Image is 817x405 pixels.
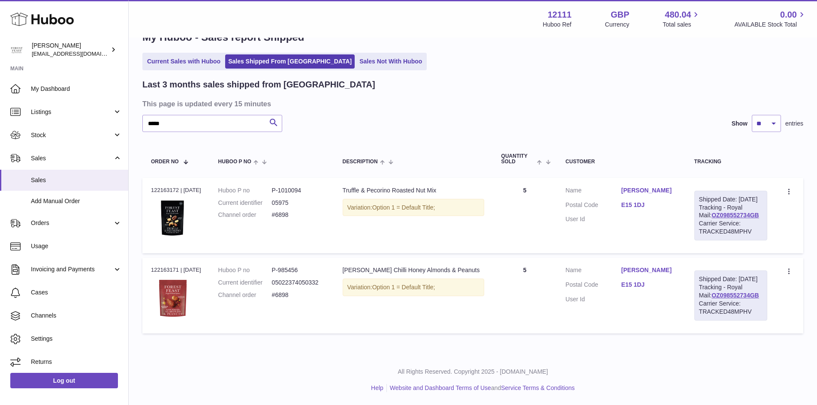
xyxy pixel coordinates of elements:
[566,186,621,197] dt: Name
[218,159,251,165] span: Huboo P no
[31,197,122,205] span: Add Manual Order
[31,358,122,366] span: Returns
[31,108,113,116] span: Listings
[663,21,701,29] span: Total sales
[548,9,572,21] strong: 12111
[142,79,375,90] h2: Last 3 months sales shipped from [GEOGRAPHIC_DATA]
[694,159,767,165] div: Tracking
[144,54,223,69] a: Current Sales with Huboo
[151,186,201,194] div: 122163172 | [DATE]
[151,197,194,240] img: FF-8674-TRUFFLE-_-PECORINO-ROASTED-NUTS-120g-Pack-FOP.png
[218,199,272,207] dt: Current identifier
[343,186,484,195] div: Truffle & Pecorino Roasted Nut Mix
[218,186,272,195] dt: Huboo P no
[665,9,691,21] span: 480.04
[566,281,621,291] dt: Postal Code
[501,384,575,391] a: Service Terms & Conditions
[31,265,113,273] span: Invoicing and Payments
[493,258,557,333] td: 5
[732,120,748,128] label: Show
[566,266,621,276] dt: Name
[711,292,759,299] a: OZ098552734GB
[31,312,122,320] span: Channels
[566,215,621,223] dt: User Id
[10,43,23,56] img: internalAdmin-12111@internal.huboo.com
[343,279,484,296] div: Variation:
[390,384,491,391] a: Website and Dashboard Terms of Use
[785,120,803,128] span: entries
[272,266,326,274] dd: P-985456
[272,186,326,195] dd: P-1010094
[272,291,326,299] dd: #6898
[621,281,677,289] a: E15 1DJ
[711,212,759,219] a: OZ098552734GB
[566,295,621,303] dt: User Id
[371,384,383,391] a: Help
[699,275,763,283] div: Shipped Date: [DATE]
[621,201,677,209] a: E15 1DJ
[32,42,109,58] div: [PERSON_NAME]
[605,21,630,29] div: Currency
[343,159,378,165] span: Description
[272,199,326,207] dd: 05975
[31,154,113,162] span: Sales
[32,50,126,57] span: [EMAIL_ADDRESS][DOMAIN_NAME]
[218,291,272,299] dt: Channel order
[699,195,763,204] div: Shipped Date: [DATE]
[151,159,179,165] span: Order No
[218,266,272,274] dt: Huboo P no
[31,288,122,297] span: Cases
[151,266,201,274] div: 122163171 | [DATE]
[272,279,326,287] dd: 05022374050332
[372,204,435,211] span: Option 1 = Default Title;
[151,277,194,320] img: Slowroastedalmonds_peanutsFOP.png
[611,9,629,21] strong: GBP
[663,9,701,29] a: 480.04 Total sales
[621,186,677,195] a: [PERSON_NAME]
[699,219,763,236] div: Carrier Service: TRACKED48MPHV
[218,279,272,287] dt: Current identifier
[136,368,810,376] p: All Rights Reserved. Copyright 2025 - [DOMAIN_NAME]
[566,201,621,211] dt: Postal Code
[356,54,425,69] a: Sales Not With Huboo
[621,266,677,274] a: [PERSON_NAME]
[31,176,122,184] span: Sales
[734,9,807,29] a: 0.00 AVAILABLE Stock Total
[694,191,767,240] div: Tracking - Royal Mail:
[543,21,572,29] div: Huboo Ref
[31,131,113,139] span: Stock
[31,85,122,93] span: My Dashboard
[343,266,484,274] div: [PERSON_NAME] Chilli Honey Almonds & Peanuts
[31,335,122,343] span: Settings
[142,99,801,108] h3: This page is updated every 15 minutes
[272,211,326,219] dd: #6898
[493,178,557,253] td: 5
[734,21,807,29] span: AVAILABLE Stock Total
[780,9,797,21] span: 0.00
[501,153,535,165] span: Quantity Sold
[218,211,272,219] dt: Channel order
[372,284,435,291] span: Option 1 = Default Title;
[699,300,763,316] div: Carrier Service: TRACKED48MPHV
[31,242,122,250] span: Usage
[225,54,355,69] a: Sales Shipped From [GEOGRAPHIC_DATA]
[31,219,113,227] span: Orders
[10,373,118,388] a: Log out
[566,159,677,165] div: Customer
[694,270,767,320] div: Tracking - Royal Mail:
[387,384,575,392] li: and
[343,199,484,216] div: Variation:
